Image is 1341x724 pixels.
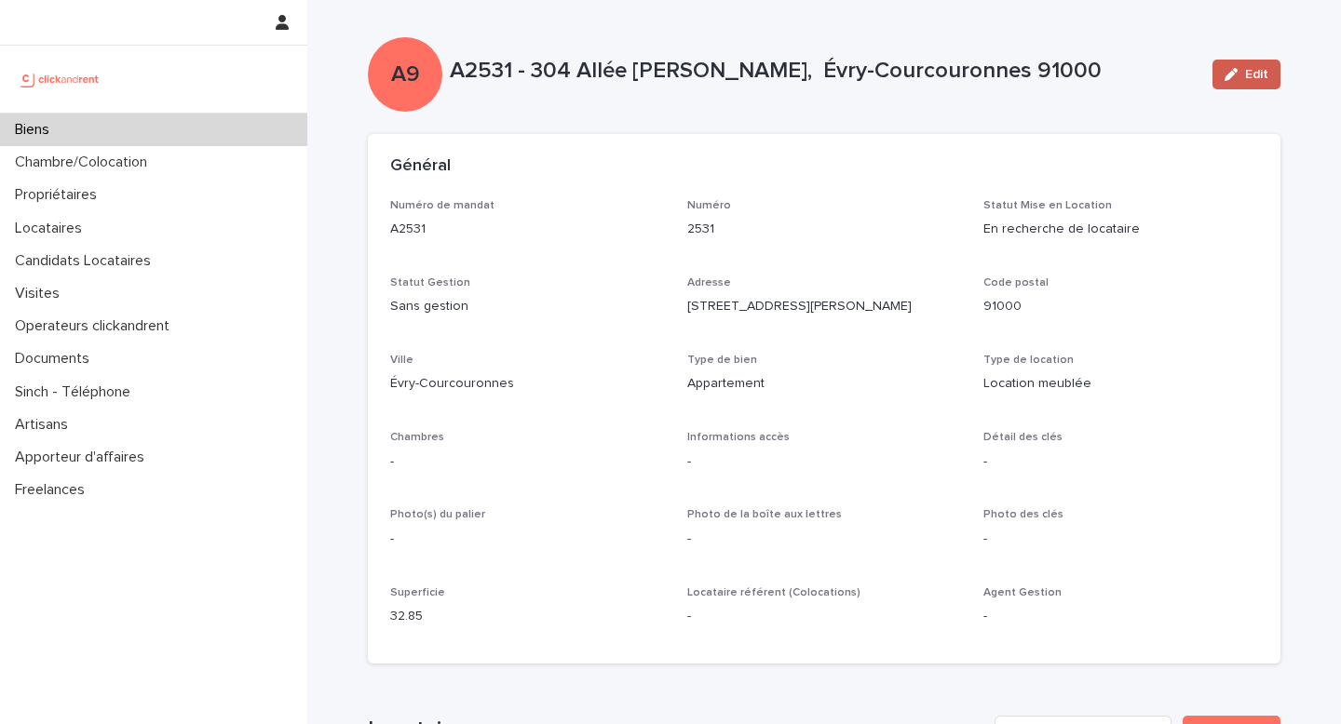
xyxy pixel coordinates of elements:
p: - [687,607,962,626]
span: Statut Mise en Location [983,200,1112,211]
span: Photo des clés [983,509,1063,520]
span: Statut Gestion [390,277,470,288]
p: Artisans [7,416,83,434]
span: Edit [1245,68,1268,81]
p: Candidats Locataires [7,252,166,270]
p: Documents [7,350,104,368]
p: Propriétaires [7,186,112,204]
p: Operateurs clickandrent [7,317,184,335]
p: A2531 - 304 Allée [PERSON_NAME], Évry-Courcouronnes 91000 [450,58,1198,85]
p: - [687,452,962,472]
span: Code postal [983,277,1049,288]
span: Locataire référent (Colocations) [687,587,860,598]
p: A2531 [390,220,665,239]
span: Détail des clés [983,432,1063,443]
p: Biens [7,121,64,139]
p: Appartement [687,374,962,394]
p: Sans gestion [390,297,665,316]
span: Adresse [687,277,731,288]
span: Type de bien [687,355,757,366]
button: Edit [1212,60,1280,89]
p: Location meublée [983,374,1258,394]
p: 2531 [687,220,962,239]
span: Photo de la boîte aux lettres [687,509,842,520]
span: Superficie [390,587,445,598]
p: - [390,452,665,472]
p: En recherche de locataire [983,220,1258,239]
p: Sinch - Téléphone [7,383,145,401]
span: Photo(s) du palier [390,509,485,520]
span: Informations accès [687,432,790,443]
h2: Général [390,156,451,177]
span: Numéro [687,200,731,211]
p: Évry-Courcouronnes [390,374,665,394]
p: - [983,530,1258,549]
span: Numéro de mandat [390,200,494,211]
span: Agent Gestion [983,587,1062,598]
p: 32.85 [390,607,665,626]
span: Type de location [983,355,1074,366]
p: 91000 [983,297,1258,316]
img: UCB0brd3T0yccxBKYDjQ [15,60,105,98]
p: Locataires [7,220,97,237]
p: [STREET_ADDRESS][PERSON_NAME] [687,297,962,316]
p: Freelances [7,481,100,499]
p: - [390,530,665,549]
p: Chambre/Colocation [7,154,162,171]
span: Chambres [390,432,444,443]
p: - [983,452,1258,472]
p: - [983,607,1258,626]
span: Ville [390,355,413,366]
p: - [687,530,962,549]
p: Apporteur d'affaires [7,449,159,466]
p: Visites [7,285,74,302]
